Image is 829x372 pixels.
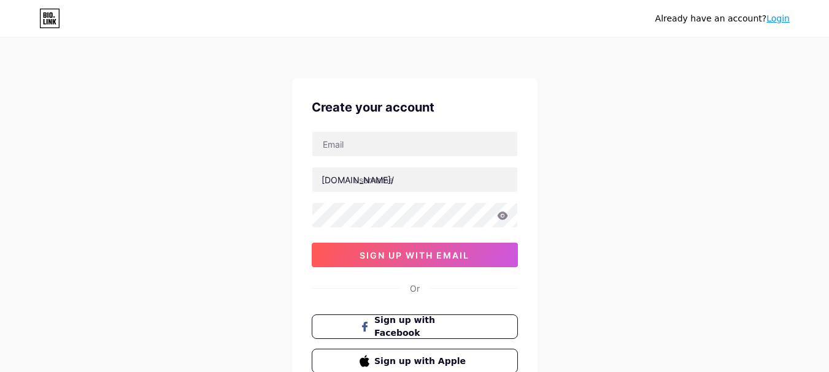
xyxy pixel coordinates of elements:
[655,12,790,25] div: Already have an account?
[374,355,469,368] span: Sign up with Apple
[374,314,469,340] span: Sign up with Facebook
[312,132,517,156] input: Email
[410,282,420,295] div: Or
[312,314,518,339] button: Sign up with Facebook
[766,13,790,23] a: Login
[360,250,469,260] span: sign up with email
[312,167,517,192] input: username
[322,173,394,186] div: [DOMAIN_NAME]/
[312,243,518,267] button: sign up with email
[312,98,518,116] div: Create your account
